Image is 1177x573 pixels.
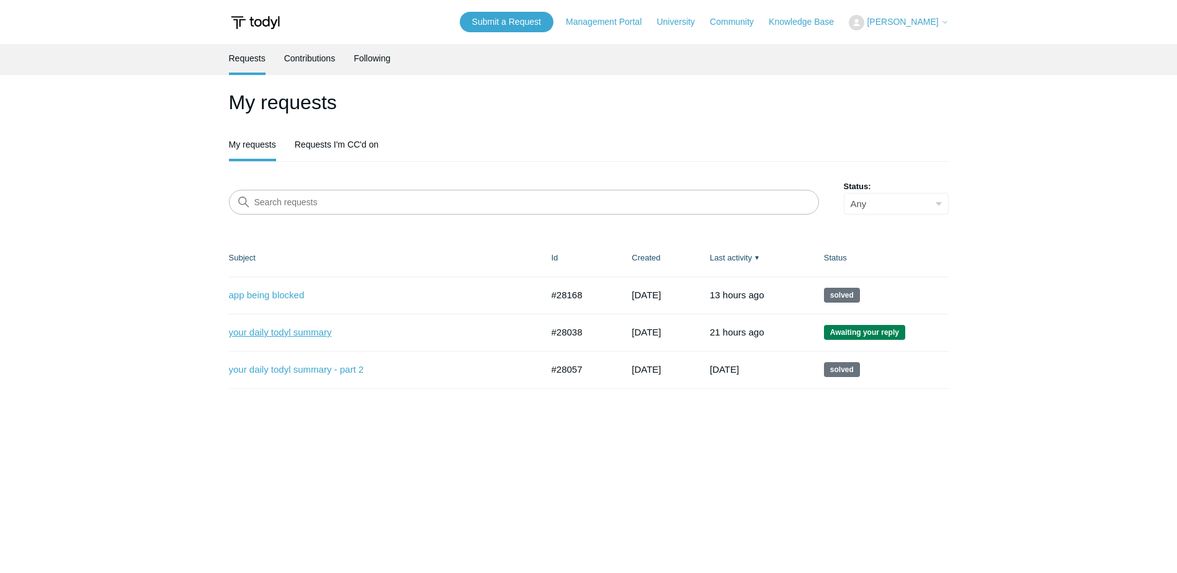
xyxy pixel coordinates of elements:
[710,253,752,262] a: Last activity▼
[754,253,760,262] span: ▼
[824,362,860,377] span: This request has been solved
[824,288,860,303] span: This request has been solved
[229,87,949,117] h1: My requests
[710,16,766,29] a: Community
[710,364,739,375] time: 09/19/2025, 15:02
[844,180,949,193] label: Status:
[769,16,846,29] a: Knowledge Base
[656,16,707,29] a: University
[539,277,620,314] td: #28168
[632,253,660,262] a: Created
[284,44,336,73] a: Contributions
[566,16,654,29] a: Management Portal
[710,290,764,300] time: 09/25/2025, 19:02
[229,44,266,73] a: Requests
[812,239,949,277] th: Status
[229,130,276,159] a: My requests
[849,15,948,30] button: [PERSON_NAME]
[539,314,620,351] td: #28038
[539,239,620,277] th: Id
[229,288,524,303] a: app being blocked
[632,364,661,375] time: 09/11/2025, 08:38
[229,11,282,34] img: Todyl Support Center Help Center home page
[867,17,938,27] span: [PERSON_NAME]
[354,44,390,73] a: Following
[295,130,378,159] a: Requests I'm CC'd on
[229,326,524,340] a: your daily todyl summary
[632,327,661,337] time: 09/10/2025, 13:45
[632,290,661,300] time: 09/16/2025, 16:46
[229,190,819,215] input: Search requests
[824,325,905,340] span: We are waiting for you to respond
[710,327,764,337] time: 09/25/2025, 10:22
[539,351,620,388] td: #28057
[229,363,524,377] a: your daily todyl summary - part 2
[229,239,539,277] th: Subject
[460,12,553,32] a: Submit a Request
